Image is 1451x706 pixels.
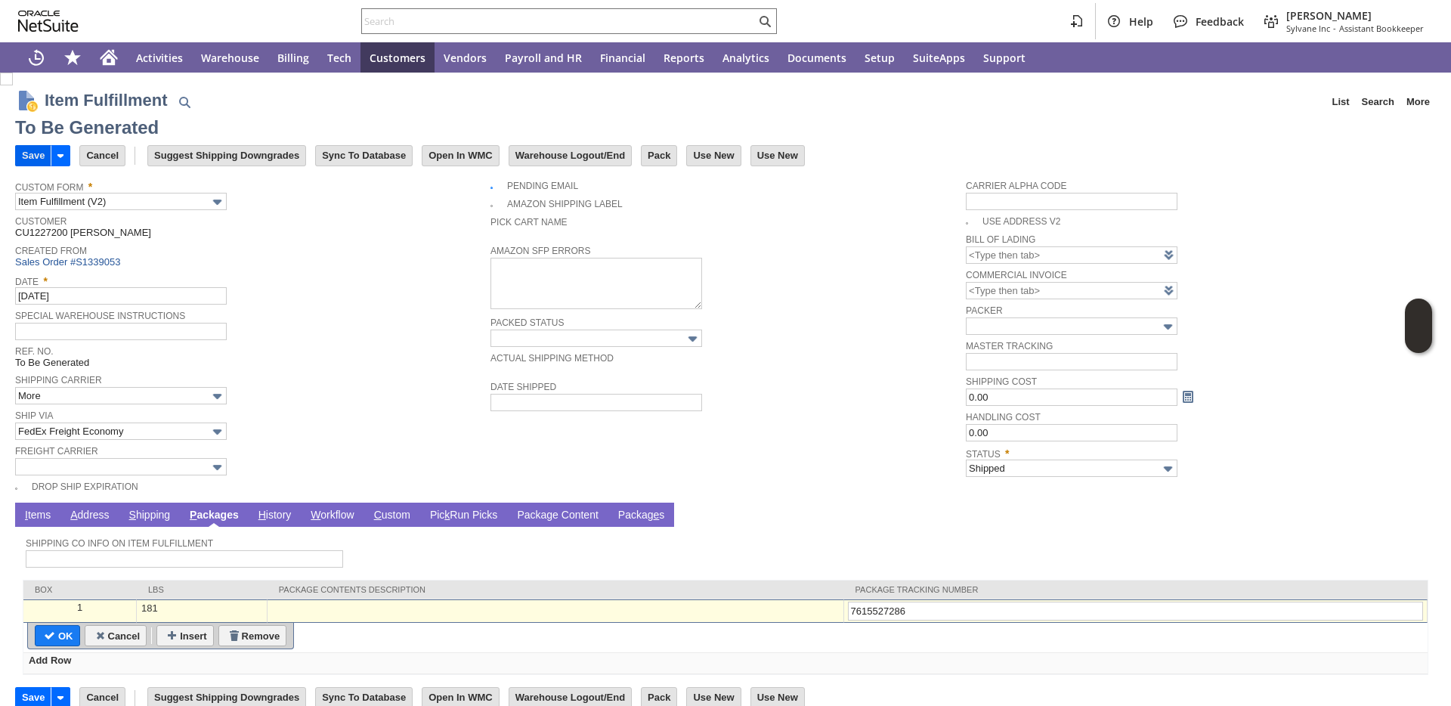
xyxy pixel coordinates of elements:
[426,509,501,523] a: PickRun Picks
[654,42,713,73] a: Reports
[966,341,1053,351] a: Master Tracking
[1129,14,1153,29] span: Help
[509,146,631,166] input: Warehouse Logout/End
[268,42,318,73] a: Billing
[855,42,904,73] a: Setup
[201,51,259,65] span: Warehouse
[505,51,582,65] span: Payroll and HR
[490,317,564,328] a: Packed Status
[444,51,487,65] span: Vendors
[490,353,614,364] a: Actual Shipping Method
[127,42,192,73] a: Activities
[490,246,590,256] a: Amazon SFP Errors
[751,146,804,166] input: Use New
[18,11,79,32] svg: logo
[591,42,654,73] a: Financial
[966,181,1066,191] a: Carrier Alpha Code
[148,146,305,166] input: Suggest Shipping Downgrades
[15,193,227,210] input: Item Fulfillment (V2)
[1405,299,1432,353] iframe: Click here to launch Oracle Guided Learning Help Panel
[192,42,268,73] a: Warehouse
[32,482,138,492] a: Drop Ship Expiration
[664,51,704,65] span: Reports
[15,346,54,357] a: Ref. No.
[1405,327,1432,354] span: Oracle Guided Learning Widget. To move around, please hold and drag
[175,93,193,111] img: Quick Find
[35,585,125,594] div: Box
[258,509,266,521] span: H
[54,42,91,73] div: Shortcuts
[982,216,1060,227] a: Use Address V2
[687,146,740,166] input: Use New
[904,42,974,73] a: SuiteApps
[966,376,1037,387] a: Shipping Cost
[444,509,450,521] span: k
[21,509,54,523] a: Items
[219,626,286,646] input: Remove
[490,382,556,392] a: Date Shipped
[974,42,1035,73] a: Support
[422,146,499,166] input: Open In WMC
[318,42,360,73] a: Tech
[642,146,676,166] input: Pack
[25,509,28,521] span: I
[141,602,263,615] div: 181
[1159,318,1177,336] img: More Options
[16,146,51,166] input: Save
[15,277,39,287] a: Date
[756,12,774,30] svg: Search
[15,357,89,368] span: To Be Generated
[374,509,382,521] span: C
[70,509,77,521] span: A
[778,42,855,73] a: Documents
[67,509,113,523] a: Address
[15,216,67,227] a: Customer
[15,256,124,268] a: Sales Order #S1339053
[63,48,82,67] svg: Shortcuts
[15,423,227,440] input: FedEx Freight Economy
[209,194,226,211] img: More Options
[370,509,414,523] a: Custom
[209,459,226,476] img: More Options
[311,509,320,521] span: W
[15,227,151,239] span: CU1227200 [PERSON_NAME]
[15,375,102,386] a: Shipping Carrier
[370,51,425,65] span: Customers
[865,51,895,65] span: Setup
[277,51,309,65] span: Billing
[855,585,1416,594] div: Package Tracking Number
[148,585,256,594] div: lbs
[1356,90,1400,114] a: Search
[1196,14,1244,29] span: Feedback
[209,388,226,405] img: More Options
[307,509,357,523] a: Workflow
[507,199,623,209] a: Amazon Shipping Label
[435,42,496,73] a: Vendors
[507,181,578,191] a: Pending Email
[26,538,213,549] a: Shipping Co Info on Item Fulfillment
[966,282,1177,299] input: <Type then tab>
[15,246,87,256] a: Created From
[15,387,227,404] input: More
[45,88,168,113] h1: Item Fulfillment
[1326,90,1355,114] a: List
[100,48,118,67] svg: Home
[966,412,1041,423] a: Handling Cost
[1400,90,1436,114] a: More
[966,246,1177,264] input: <Type then tab>
[279,585,833,594] div: Package Contents Description
[496,42,591,73] a: Payroll and HR
[1339,23,1424,34] span: Assistant Bookkeeper
[787,51,846,65] span: Documents
[684,330,701,348] img: More Options
[966,234,1035,245] a: Bill Of Lading
[15,446,98,457] a: Freight Carrier
[27,602,132,613] div: 1
[713,42,778,73] a: Analytics
[186,509,243,523] a: Packages
[85,626,147,646] input: Cancel
[513,509,602,523] a: Package Content
[91,42,127,73] a: Home
[327,51,351,65] span: Tech
[1286,23,1330,34] span: Sylvane Inc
